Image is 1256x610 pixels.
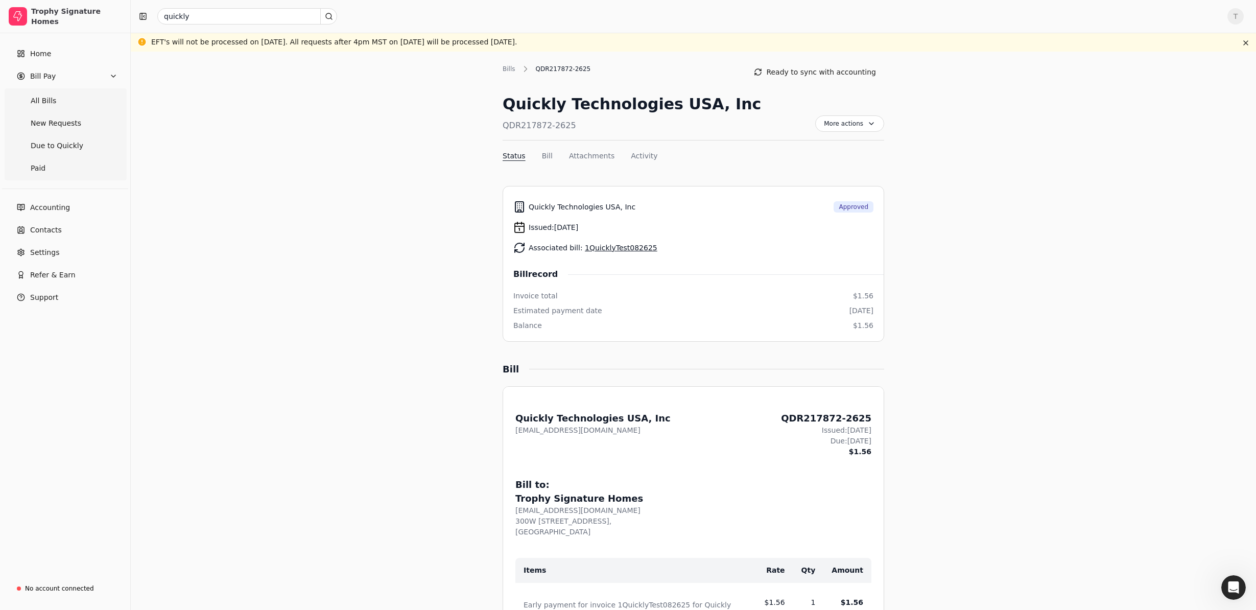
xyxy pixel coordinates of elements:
nav: Breadcrumb [503,64,596,74]
span: New Requests [31,118,81,129]
div: $1.56 [781,447,871,457]
div: Bill to: [515,478,871,491]
a: All Bills [6,90,124,111]
div: [EMAIL_ADDRESS][DOMAIN_NAME] [515,425,671,436]
button: Bill Pay [4,66,126,86]
a: 1QuicklyTest082625 [585,244,657,252]
input: Search [157,8,337,25]
th: Rate [748,558,785,583]
div: Invoice total [513,291,558,301]
div: 300W [STREET_ADDRESS], [515,516,871,527]
button: Attachments [569,151,614,161]
span: Due to Quickly [31,140,83,151]
span: Accounting [30,202,70,213]
div: Estimated payment date [513,306,602,316]
div: No account connected [25,584,94,593]
div: QDR217872-2625 [531,64,596,74]
button: Status [503,151,526,161]
span: Issued: [DATE] [529,222,578,233]
a: No account connected [4,579,126,598]
th: Amount [815,558,871,583]
a: Home [4,43,126,64]
button: Activity [631,151,657,161]
div: Issued: [DATE] [781,425,871,436]
span: Home [30,49,51,59]
span: Contacts [30,225,62,236]
div: Quickly Technologies USA, Inc [503,92,761,115]
div: Trophy Signature Homes [515,491,871,505]
a: Accounting [4,197,126,218]
span: Refer & Earn [30,270,76,280]
span: Paid [31,163,45,174]
button: Ready to sync with accounting [746,64,884,80]
div: $1.56 [853,291,873,301]
a: Due to Quickly [6,135,124,156]
button: More actions [815,115,884,132]
div: QDR217872-2625 [503,120,761,132]
div: Bill [503,362,529,376]
div: Quickly Technologies USA, Inc [515,411,671,425]
a: Settings [4,242,126,263]
span: Bill record [513,268,568,280]
div: [DATE] [849,306,873,316]
button: T [1227,8,1244,25]
span: Support [30,292,58,303]
button: Support [4,287,126,308]
th: Items [515,558,748,583]
th: Qty [785,558,816,583]
a: Paid [6,158,124,178]
a: Contacts [4,220,126,240]
div: Trophy Signature Homes [31,6,122,27]
span: Approved [839,202,868,212]
div: Due: [DATE] [781,436,871,447]
span: All Bills [31,96,56,106]
div: $1.56 [853,320,873,331]
a: New Requests [6,113,124,133]
span: Bill Pay [30,71,56,82]
div: QDR217872-2625 [781,411,871,425]
div: [GEOGRAPHIC_DATA] [515,527,871,537]
div: [EMAIL_ADDRESS][DOMAIN_NAME] [515,505,871,516]
span: Settings [30,247,59,258]
button: Bill [542,151,553,161]
span: Quickly Technologies USA, Inc [529,202,635,213]
div: Bills [503,64,520,74]
button: Refer & Earn [4,265,126,285]
div: Balance [513,320,542,331]
span: Associated bill: [529,243,657,253]
iframe: Intercom live chat [1221,575,1246,600]
div: EFT's will not be processed on [DATE]. All requests after 4pm MST on [DATE] will be processed [DA... [151,37,517,48]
